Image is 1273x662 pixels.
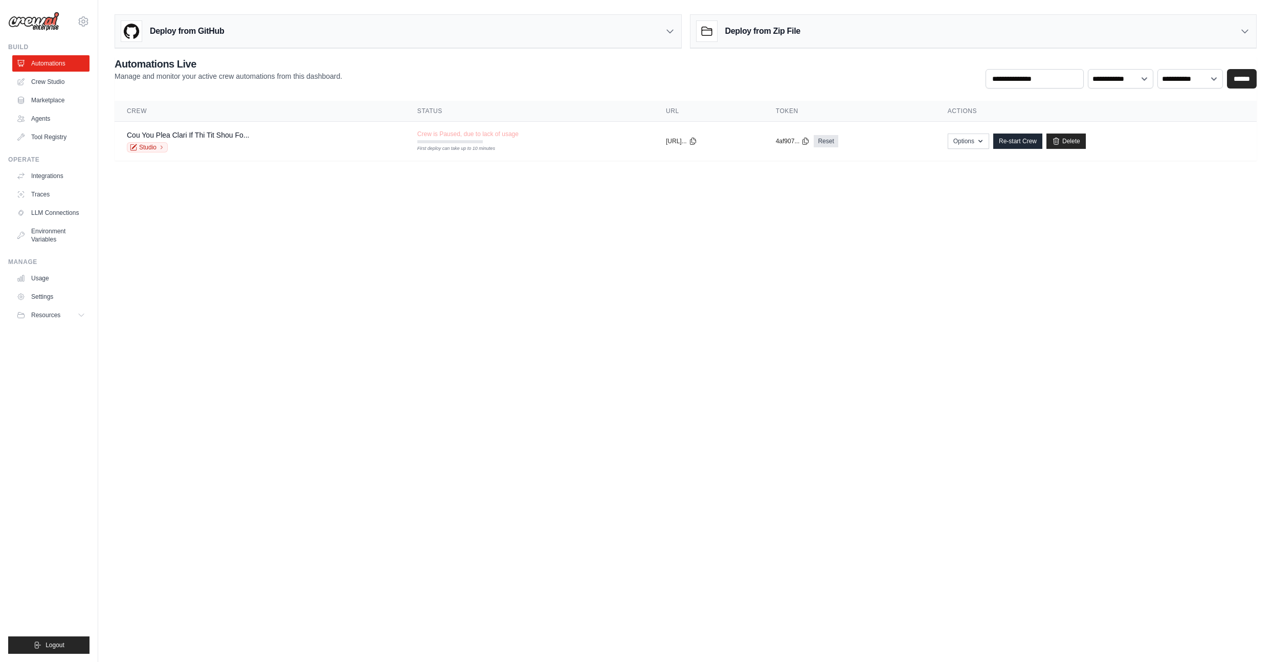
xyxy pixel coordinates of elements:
[12,168,90,184] a: Integrations
[12,129,90,145] a: Tool Registry
[993,134,1042,149] a: Re-start Crew
[115,101,405,122] th: Crew
[764,101,935,122] th: Token
[8,43,90,51] div: Build
[12,74,90,90] a: Crew Studio
[12,223,90,248] a: Environment Variables
[12,307,90,323] button: Resources
[948,134,989,149] button: Options
[121,21,142,41] img: GitHub Logo
[8,258,90,266] div: Manage
[12,289,90,305] a: Settings
[115,71,342,81] p: Manage and monitor your active crew automations from this dashboard.
[417,145,483,152] div: First deploy can take up to 10 minutes
[12,55,90,72] a: Automations
[46,641,64,649] span: Logout
[654,101,764,122] th: URL
[12,270,90,286] a: Usage
[814,135,838,147] a: Reset
[12,92,90,108] a: Marketplace
[127,142,168,152] a: Studio
[12,111,90,127] a: Agents
[8,636,90,654] button: Logout
[115,57,342,71] h2: Automations Live
[1222,613,1273,662] iframe: Chat Widget
[405,101,654,122] th: Status
[8,156,90,164] div: Operate
[776,137,810,145] button: 4af907...
[127,131,249,139] a: Cou You Plea Clari If Thi Tit Shou Fo...
[725,25,800,37] h3: Deploy from Zip File
[417,130,519,138] span: Crew is Paused, due to lack of usage
[31,311,60,319] span: Resources
[150,25,224,37] h3: Deploy from GitHub
[1046,134,1086,149] a: Delete
[12,205,90,221] a: LLM Connections
[12,186,90,203] a: Traces
[8,12,59,31] img: Logo
[935,101,1257,122] th: Actions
